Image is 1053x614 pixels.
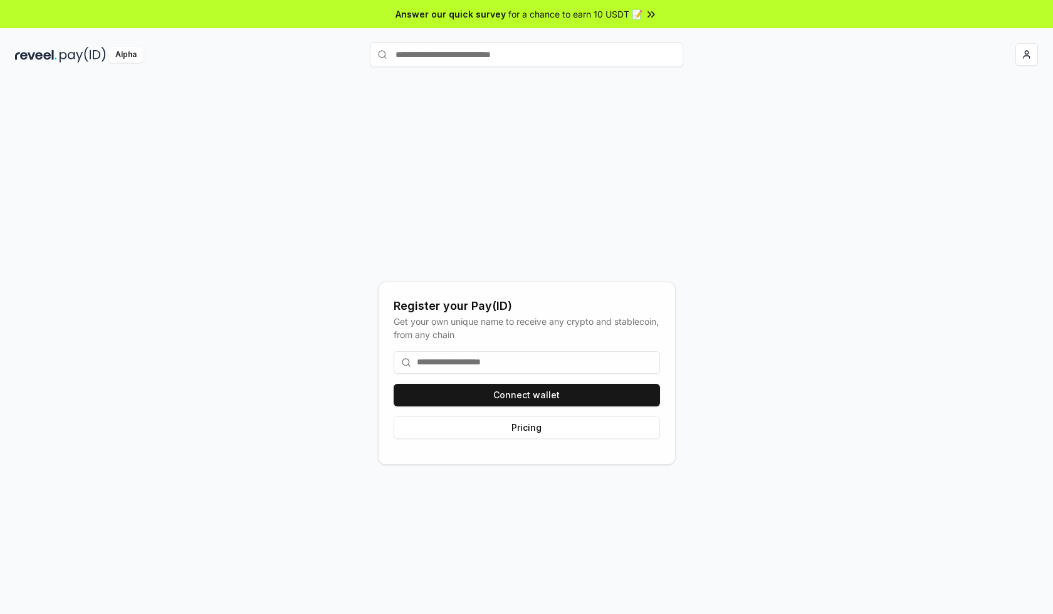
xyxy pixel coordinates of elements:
[394,297,660,315] div: Register your Pay(ID)
[394,384,660,406] button: Connect wallet
[394,416,660,439] button: Pricing
[508,8,642,21] span: for a chance to earn 10 USDT 📝
[15,47,57,63] img: reveel_dark
[394,315,660,341] div: Get your own unique name to receive any crypto and stablecoin, from any chain
[60,47,106,63] img: pay_id
[396,8,506,21] span: Answer our quick survey
[108,47,144,63] div: Alpha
